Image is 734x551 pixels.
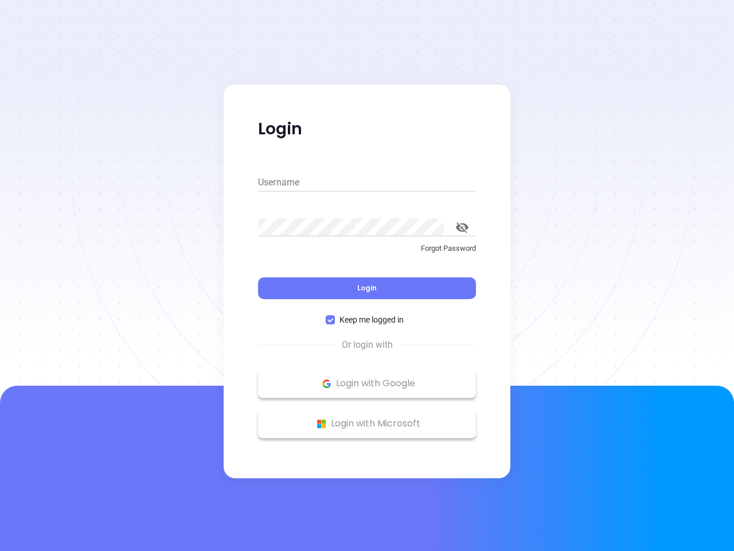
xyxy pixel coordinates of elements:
button: Microsoft Logo Login with Microsoft [258,409,476,438]
button: toggle password visibility [448,214,476,241]
p: Login with Google [264,375,470,392]
span: Or login with [336,338,399,352]
p: Login with Microsoft [264,415,470,432]
p: Login [258,119,476,139]
a: Forgot Password [258,243,476,263]
button: Login [258,277,476,299]
p: Forgot Password [258,243,476,254]
span: Keep me logged in [335,313,408,326]
span: Login [357,283,377,293]
button: Google Logo Login with Google [258,369,476,398]
img: Microsoft Logo [314,417,329,431]
img: Google Logo [319,377,334,391]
